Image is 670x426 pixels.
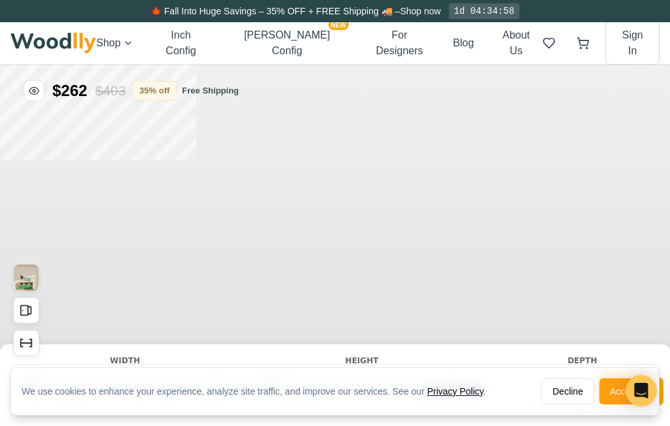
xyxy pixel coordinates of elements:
[260,293,463,304] div: Height
[96,35,133,51] button: Shop
[22,319,497,333] div: We use cookies to enhance your experience, analyze site traffic, and improve our services. See our .
[22,385,497,398] div: We use cookies to enhance your experience, analyze site traffic, and improve our services. See our .
[24,18,44,39] button: Toggle price visibility
[497,293,667,304] div: Depth
[449,3,520,19] div: 1d 04:34:58
[626,375,657,406] div: Open Intercom Messenger
[599,313,648,339] button: Accept
[24,293,226,304] div: Width
[13,268,39,294] button: Show Dimensions
[14,203,39,229] img: Gallery
[13,235,39,261] button: Open All Doors and Drawers
[453,35,474,51] button: Blog
[182,22,239,35] span: Free shipping included
[13,203,39,229] button: View Gallery
[427,386,484,397] a: Privacy Policy
[367,27,432,59] button: For Designers
[328,20,349,30] span: NEW
[150,6,400,16] span: 🍁 Fall Into Huge Savings – 35% OFF + FREE Shipping 🚚 –
[599,378,648,404] button: Accept
[495,27,537,59] button: About Us
[605,22,660,65] button: Sign In
[541,313,594,339] button: Decline
[154,27,207,59] button: Inch Config
[541,378,594,404] button: Decline
[228,27,346,59] button: [PERSON_NAME] ConfigNEW
[400,6,440,16] a: Shop now
[427,321,484,331] a: Privacy Policy
[10,33,96,54] img: Woodlly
